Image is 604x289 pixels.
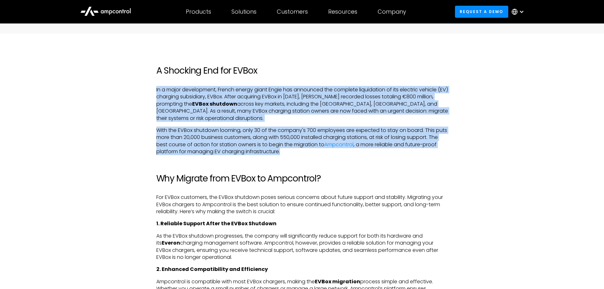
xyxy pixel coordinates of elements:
div: Company [378,8,406,15]
strong: 1. Reliable Support After the EVBox Shutdown [156,220,276,227]
div: Products [186,8,211,15]
div: Solutions [231,8,257,15]
p: As the EVBox shutdown progresses, the company will significantly reduce support for both its hard... [156,233,448,261]
a: Ampcontrol [324,141,354,148]
a: Request a demo [455,6,508,17]
div: Resources [328,8,357,15]
p: In a major development, French energy giant Engie has announced the complete liquidation of its e... [156,86,448,122]
strong: Everon [162,239,180,246]
h2: Why Migrate from EVBox to Ampcontrol? [156,173,448,184]
p: For EVBox customers, the EVBox shutdown poses serious concerns about future support and stability... [156,194,448,215]
div: Customers [277,8,308,15]
p: With the EVBox shutdown looming, only 30 of the company's 700 employees are expected to stay on b... [156,127,448,155]
strong: 2. Enhanced Compatibility and Efficiency [156,266,268,273]
strong: EVBox shutdown [192,100,237,108]
strong: EVBox migration [315,278,360,285]
h2: A Shocking End for EVBox [156,65,448,76]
